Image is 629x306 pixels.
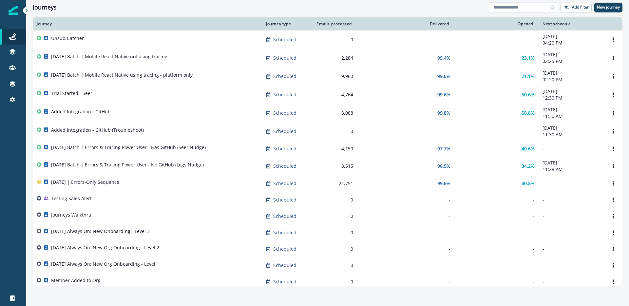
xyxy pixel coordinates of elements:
[608,179,619,188] button: Options
[33,30,622,49] a: Unsub CatcherScheduled0--[DATE]04:20 PMOptions
[51,108,111,115] p: Added Integration - GitHub
[51,244,159,251] p: [DATE] Always On: New Org Onboarding - Level 2
[315,110,353,116] div: 3,088
[361,246,450,252] div: -
[33,175,622,192] a: [DATE] | Errors-Only SequenceScheduled21,75199.6%40.8%-Options
[37,21,258,27] div: Journey
[33,274,622,290] a: Member Added to OrgScheduled0---Options
[543,106,600,113] p: [DATE]
[543,95,600,101] p: 12:30 PM
[437,55,450,61] p: 99.4%
[33,4,57,11] h1: Journeys
[608,260,619,270] button: Options
[608,108,619,118] button: Options
[608,244,619,254] button: Options
[273,197,296,203] p: Scheduled
[361,262,450,269] div: -
[522,73,535,80] p: 21.1%
[273,36,296,43] p: Scheduled
[315,91,353,98] div: 4,764
[522,163,535,169] p: 34.2%
[315,163,353,169] div: 3,515
[522,91,535,98] p: 50.6%
[51,261,159,267] p: [DATE] Always On: New Org Onboarding - Level 1
[315,21,353,27] div: Emails processed
[33,157,622,175] a: [DATE] Batch | Errors & Tracing Power User - No GitHub (Logs Nudge)Scheduled3,51596.5%34.2%[DATE]...
[608,195,619,205] button: Options
[273,73,296,80] p: Scheduled
[437,180,450,187] p: 99.6%
[543,113,600,120] p: 11:30 AM
[33,241,622,257] a: [DATE] Always On: New Org Onboarding - Level 2Scheduled0---Options
[51,35,84,42] p: Unsub Catcher
[608,161,619,171] button: Options
[608,228,619,238] button: Options
[543,180,600,187] p: -
[273,163,296,169] p: Scheduled
[437,110,450,116] p: 99.8%
[361,229,450,236] div: -
[458,213,535,220] div: -
[543,278,600,285] p: -
[315,36,353,43] div: 0
[543,246,600,252] p: -
[543,145,600,152] p: -
[51,195,92,202] p: Testing Sales Alert
[33,49,622,67] a: [DATE] Batch | Mobile React Native not using tracingScheduled2,28499.4%23.1%[DATE]02:25 PMOptions
[543,166,600,173] p: 11:28 AM
[458,278,535,285] div: -
[33,104,622,122] a: Added Integration - GitHubScheduled3,08899.8%58.8%[DATE]11:30 AMOptions
[51,127,144,133] p: Added Integration - GitHub (Troubleshoot)
[597,5,620,10] p: New journey
[51,179,119,185] p: [DATE] | Errors-Only Sequence
[33,257,622,274] a: [DATE] Always On: New Org Onboarding - Level 1Scheduled0---Options
[273,55,296,61] p: Scheduled
[458,262,535,269] div: -
[315,128,353,135] div: 0
[51,212,91,218] p: Journeys Walkthru
[315,213,353,220] div: 0
[315,55,353,61] div: 2,284
[33,141,622,157] a: [DATE] Batch | Errors & Tracing Power User - Has GitHub (Seer Nudge)Scheduled4,15097.7%40.6%-Options
[361,278,450,285] div: -
[273,145,296,152] p: Scheduled
[361,21,450,27] div: Delivered
[608,90,619,100] button: Options
[9,6,18,15] img: Inflection
[522,145,535,152] p: 40.6%
[608,211,619,221] button: Options
[543,70,600,76] p: [DATE]
[608,277,619,287] button: Options
[273,213,296,220] p: Scheduled
[543,51,600,58] p: [DATE]
[273,128,296,135] p: Scheduled
[51,144,206,151] p: [DATE] Batch | Errors & Tracing Power User - Has GitHub (Seer Nudge)
[543,229,600,236] p: -
[437,73,450,80] p: 99.6%
[543,213,600,220] p: -
[315,73,353,80] div: 9,960
[522,55,535,61] p: 23.1%
[437,91,450,98] p: 99.6%
[522,180,535,187] p: 40.8%
[543,125,600,131] p: [DATE]
[273,246,296,252] p: Scheduled
[561,3,592,12] button: Add filter
[458,128,535,135] div: -
[273,278,296,285] p: Scheduled
[458,197,535,203] div: -
[608,144,619,154] button: Options
[315,246,353,252] div: 0
[594,3,622,12] button: New journey
[315,180,353,187] div: 21,751
[608,126,619,136] button: Options
[51,277,101,284] p: Member Added to Org
[33,224,622,241] a: [DATE] Always On: New Onboarding - Level 3Scheduled0---Options
[608,53,619,63] button: Options
[33,67,622,86] a: [DATE] Batch | Mobile React Native using tracing - platform onlyScheduled9,96099.6%21.1%[DATE]02:...
[33,192,622,208] a: Testing Sales AlertScheduled0---Options
[543,160,600,166] p: [DATE]
[361,197,450,203] div: -
[315,262,353,269] div: 0
[273,229,296,236] p: Scheduled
